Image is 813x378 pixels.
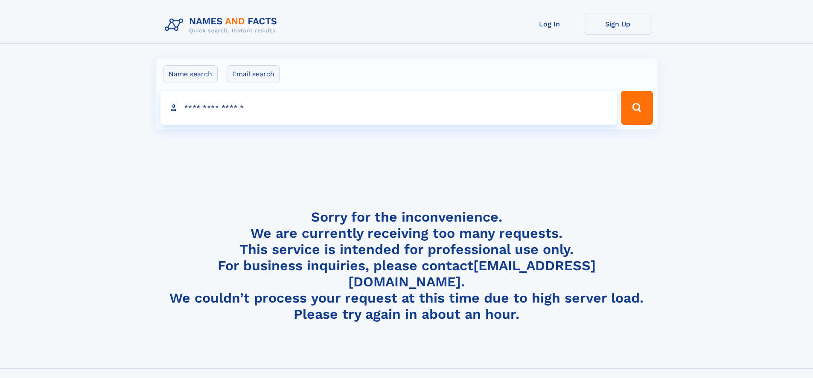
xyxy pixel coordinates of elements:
[163,65,218,83] label: Name search
[160,91,618,125] input: search input
[161,209,652,323] h4: Sorry for the inconvenience. We are currently receiving too many requests. This service is intend...
[516,14,584,35] a: Log In
[621,91,653,125] button: Search Button
[584,14,652,35] a: Sign Up
[161,14,284,37] img: Logo Names and Facts
[227,65,280,83] label: Email search
[348,257,596,290] a: [EMAIL_ADDRESS][DOMAIN_NAME]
